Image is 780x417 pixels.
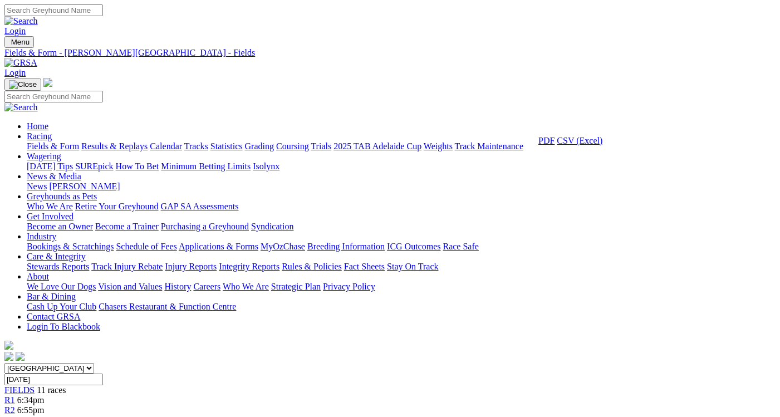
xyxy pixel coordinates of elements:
a: Racing [27,131,52,141]
img: Search [4,16,38,26]
a: Integrity Reports [219,262,279,271]
a: Race Safe [443,242,478,251]
a: News & Media [27,171,81,181]
div: About [27,282,776,292]
a: Who We Are [27,202,73,211]
a: PDF [538,136,555,145]
a: Privacy Policy [323,282,375,291]
a: Contact GRSA [27,312,80,321]
span: 6:34pm [17,395,45,405]
a: Retire Your Greyhound [75,202,159,211]
div: Bar & Dining [27,302,776,312]
a: Syndication [251,222,293,231]
a: Coursing [276,141,309,151]
a: FIELDS [4,385,35,395]
a: Injury Reports [165,262,217,271]
a: History [164,282,191,291]
a: Tracks [184,141,208,151]
a: ICG Outcomes [387,242,440,251]
img: GRSA [4,58,37,68]
a: Cash Up Your Club [27,302,96,311]
img: twitter.svg [16,352,24,361]
a: Track Injury Rebate [91,262,163,271]
a: Home [27,121,48,131]
input: Search [4,4,103,16]
a: Bookings & Scratchings [27,242,114,251]
a: CSV (Excel) [557,136,602,145]
img: logo-grsa-white.png [4,341,13,350]
img: Close [9,80,37,89]
a: Care & Integrity [27,252,86,261]
span: 6:55pm [17,405,45,415]
div: Care & Integrity [27,262,776,272]
a: Results & Replays [81,141,148,151]
img: Search [4,102,38,112]
a: Login [4,26,26,36]
a: Get Involved [27,212,73,221]
a: Trials [311,141,331,151]
a: Stay On Track [387,262,438,271]
img: facebook.svg [4,352,13,361]
a: Fact Sheets [344,262,385,271]
a: About [27,272,49,281]
button: Toggle navigation [4,36,34,48]
a: Calendar [150,141,182,151]
a: 2025 TAB Adelaide Cup [333,141,421,151]
div: News & Media [27,181,776,192]
a: Industry [27,232,56,241]
a: Grading [245,141,274,151]
a: SUREpick [75,161,113,171]
a: R1 [4,395,15,405]
a: Careers [193,282,220,291]
a: Become a Trainer [95,222,159,231]
a: Purchasing a Greyhound [161,222,249,231]
a: Fields & Form [27,141,79,151]
div: Industry [27,242,776,252]
a: Statistics [210,141,243,151]
div: Wagering [27,161,776,171]
a: R2 [4,405,15,415]
a: Applications & Forms [179,242,258,251]
a: News [27,181,47,191]
span: 11 races [37,385,66,395]
div: Get Involved [27,222,776,232]
a: Login To Blackbook [27,322,100,331]
a: [PERSON_NAME] [49,181,120,191]
a: Minimum Betting Limits [161,161,251,171]
a: Login [4,68,26,77]
a: GAP SA Assessments [161,202,239,211]
a: Track Maintenance [455,141,523,151]
a: Stewards Reports [27,262,89,271]
div: Download [538,136,602,146]
img: logo-grsa-white.png [43,78,52,87]
a: Breeding Information [307,242,385,251]
a: Bar & Dining [27,292,76,301]
div: Greyhounds as Pets [27,202,776,212]
a: Weights [424,141,453,151]
a: Who We Are [223,282,269,291]
a: Isolynx [253,161,279,171]
span: Menu [11,38,30,46]
a: Chasers Restaurant & Function Centre [99,302,236,311]
input: Select date [4,374,103,385]
a: Wagering [27,151,61,161]
div: Racing [27,141,776,151]
button: Toggle navigation [4,79,41,91]
a: Greyhounds as Pets [27,192,97,201]
a: Strategic Plan [271,282,321,291]
a: Vision and Values [98,282,162,291]
a: Fields & Form - [PERSON_NAME][GEOGRAPHIC_DATA] - Fields [4,48,776,58]
a: We Love Our Dogs [27,282,96,291]
a: How To Bet [116,161,159,171]
a: Rules & Policies [282,262,342,271]
a: Become an Owner [27,222,93,231]
input: Search [4,91,103,102]
a: MyOzChase [261,242,305,251]
a: [DATE] Tips [27,161,73,171]
a: Schedule of Fees [116,242,176,251]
